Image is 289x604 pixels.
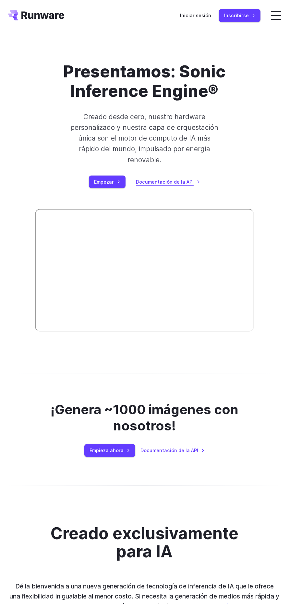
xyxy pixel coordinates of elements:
[136,179,194,185] font: Documentación de la API
[90,448,124,453] font: Empieza ahora
[70,113,218,164] font: Creado desde cero, nuestro hardware personalizado y nuestra capa de orquestación única son el mot...
[224,13,249,18] font: Inscribirse
[89,176,126,188] a: Empezar
[180,13,211,18] font: Iniciar sesión
[140,448,198,453] font: Documentación de la API
[219,9,260,22] a: Inscribirse
[180,12,211,19] a: Iniciar sesión
[50,524,238,561] font: Creado exclusivamente para IA
[63,62,225,101] font: Presentamos: Sonic Inference Engine®
[35,209,254,332] iframe: Reproductor de video
[51,402,238,434] font: ¡Genera ~1000 imágenes con nosotros!
[8,10,64,20] a: Ir a /
[140,447,205,454] a: Documentación de la API
[136,178,200,186] a: Documentación de la API
[94,179,114,185] font: Empezar
[84,444,135,457] a: Empieza ahora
